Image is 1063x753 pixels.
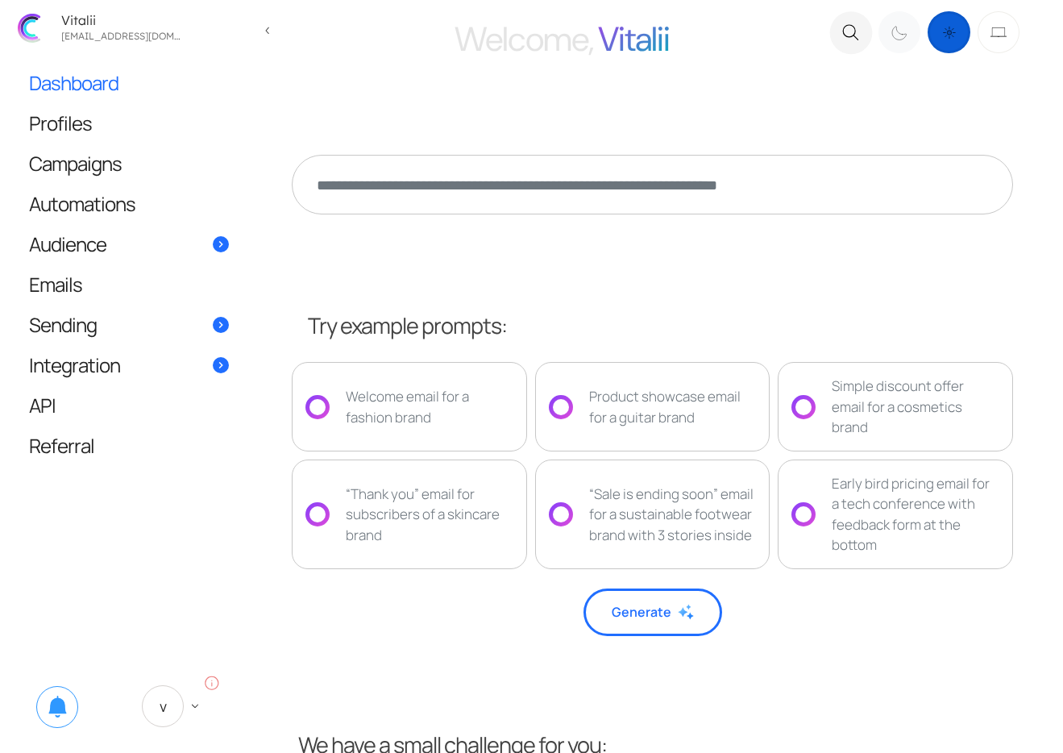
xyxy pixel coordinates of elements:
[598,17,670,61] span: Vitalii
[13,63,245,102] a: Dashboard
[8,6,251,49] a: Vitalii [EMAIL_ADDRESS][DOMAIN_NAME]
[126,674,221,738] a: V keyboard_arrow_down info
[583,589,722,636] button: Generate
[29,114,92,131] span: Profiles
[29,155,122,172] span: Campaigns
[876,8,1023,56] div: Dark mode switcher
[455,17,593,61] span: Welcome,
[13,385,245,425] a: API
[29,437,94,454] span: Referral
[13,144,245,183] a: Campaigns
[56,14,185,27] div: Vitalii
[142,685,184,727] span: V
[832,376,999,438] div: Simple discount offer email for a cosmetics brand
[29,316,97,333] span: Sending
[346,386,513,427] div: Welcome email for a fashion brand
[832,473,999,555] div: Early bird pricing email for a tech conference with feedback form at the bottom
[29,356,120,373] span: Integration
[13,345,245,385] a: Integration
[29,397,56,414] span: API
[13,103,245,143] a: Profiles
[29,195,135,212] span: Automations
[203,674,221,692] i: info
[589,484,757,546] div: “Sale is ending soon” email for a sustainable footwear brand with 3 stories inside
[29,74,118,91] span: Dashboard
[13,264,245,304] a: Emails
[13,184,245,223] a: Automations
[29,276,82,293] span: Emails
[188,699,202,713] span: keyboard_arrow_down
[308,310,1013,343] div: Try example prompts:
[13,224,245,264] a: Audience
[589,386,757,427] div: Product showcase email for a guitar brand
[346,484,513,546] div: “Thank you” email for subscribers of a skincare brand
[13,426,245,465] a: Referral
[56,27,185,42] div: vitalijgladkij@gmail.com
[13,305,245,344] a: Sending
[29,235,106,252] span: Audience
